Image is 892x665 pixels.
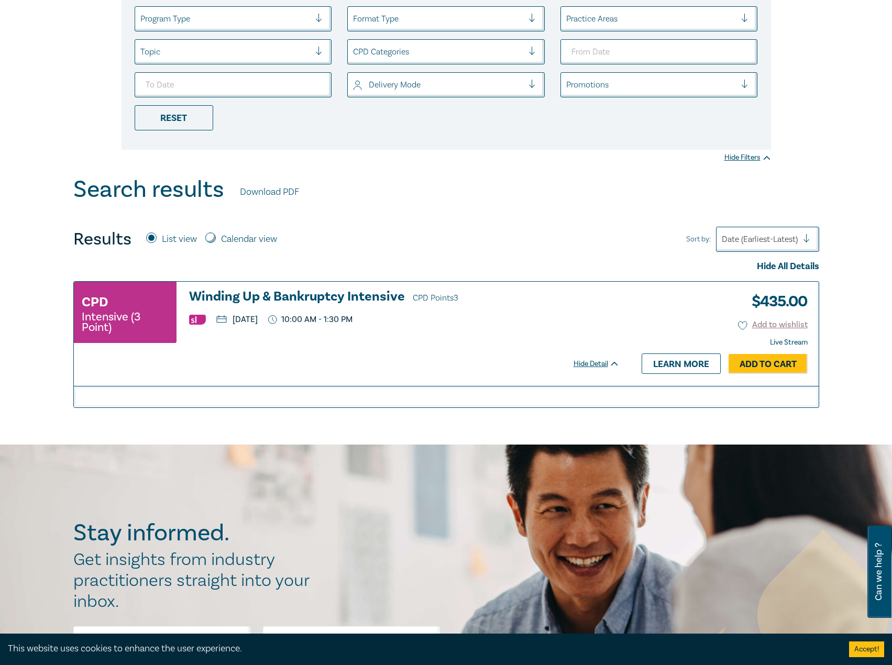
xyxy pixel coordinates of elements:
h1: Search results [73,176,224,203]
h2: Stay informed. [73,519,321,547]
input: select [566,13,568,25]
label: Calendar view [221,232,277,246]
span: Can we help ? [874,532,884,612]
p: [DATE] [216,315,258,324]
span: Sort by: [686,234,711,245]
a: Learn more [642,353,721,373]
span: CPD Points 3 [413,293,458,303]
strong: Live Stream [770,338,808,347]
p: 10:00 AM - 1:30 PM [268,315,353,325]
a: Add to Cart [729,354,808,374]
input: select [353,79,355,91]
div: Hide All Details [73,260,819,273]
label: List view [162,232,197,246]
img: Substantive Law [189,315,206,325]
div: This website uses cookies to enhance the user experience. [8,642,833,656]
input: select [140,46,142,58]
h3: $ 435.00 [744,290,808,314]
button: Accept cookies [849,641,884,657]
input: From Date [560,39,758,64]
input: Sort by [722,234,724,245]
div: Reset [135,105,213,130]
input: select [140,13,142,25]
h4: Results [73,229,131,250]
a: Download PDF [240,185,299,199]
div: Hide Filters [724,152,771,163]
input: Last Name* [263,626,440,651]
h3: Winding Up & Bankruptcy Intensive [189,290,620,305]
a: Winding Up & Bankruptcy Intensive CPD Points3 [189,290,620,305]
div: Hide Detail [574,359,631,369]
input: First Name* [73,626,250,651]
button: Add to wishlist [738,319,808,331]
input: select [353,13,355,25]
input: To Date [135,72,332,97]
input: select [353,46,355,58]
small: Intensive (3 Point) [82,312,169,332]
h3: CPD [82,293,108,312]
h2: Get insights from industry practitioners straight into your inbox. [73,549,321,612]
input: select [566,79,568,91]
